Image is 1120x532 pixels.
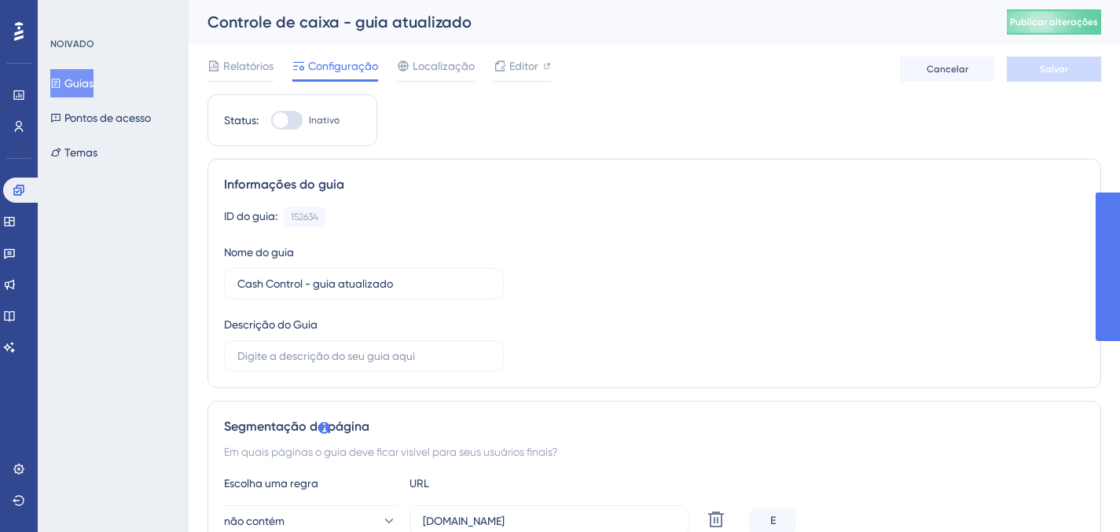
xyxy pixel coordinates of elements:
[423,512,676,530] input: seusite.com/caminho
[1040,64,1068,75] font: Salvar
[224,177,344,192] font: Informações do guia
[50,138,97,167] button: Temas
[413,60,475,72] font: Localização
[64,77,94,90] font: Guias
[207,13,472,31] font: Controle de caixa - guia atualizado
[770,514,776,527] font: E
[224,477,318,490] font: Escolha uma regra
[409,477,429,490] font: URL
[927,64,968,75] font: Cancelar
[224,318,318,331] font: Descrição do Guia
[1007,9,1101,35] button: Publicar alterações
[291,211,318,222] font: 152634
[1054,470,1101,517] iframe: Iniciador do Assistente de IA do UserGuiding
[224,114,259,127] font: Status:
[309,115,340,126] font: Inativo
[50,69,94,97] button: Guias
[1007,57,1101,82] button: Salvar
[237,275,490,292] input: Digite o nome do seu guia aqui
[237,347,490,365] input: Digite a descrição do seu guia aqui
[224,446,557,458] font: Em quais páginas o guia deve ficar visível para seus usuários finais?
[509,60,538,72] font: Editor
[224,210,277,222] font: ID do guia:
[1010,17,1098,28] font: Publicar alterações
[50,39,94,50] font: NOIVADO
[64,146,97,159] font: Temas
[308,60,378,72] font: Configuração
[224,246,294,259] font: Nome do guia
[50,104,151,132] button: Pontos de acesso
[900,57,994,82] button: Cancelar
[224,515,285,527] font: não contém
[224,419,369,434] font: Segmentação de página
[64,112,151,124] font: Pontos de acesso
[223,60,274,72] font: Relatórios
